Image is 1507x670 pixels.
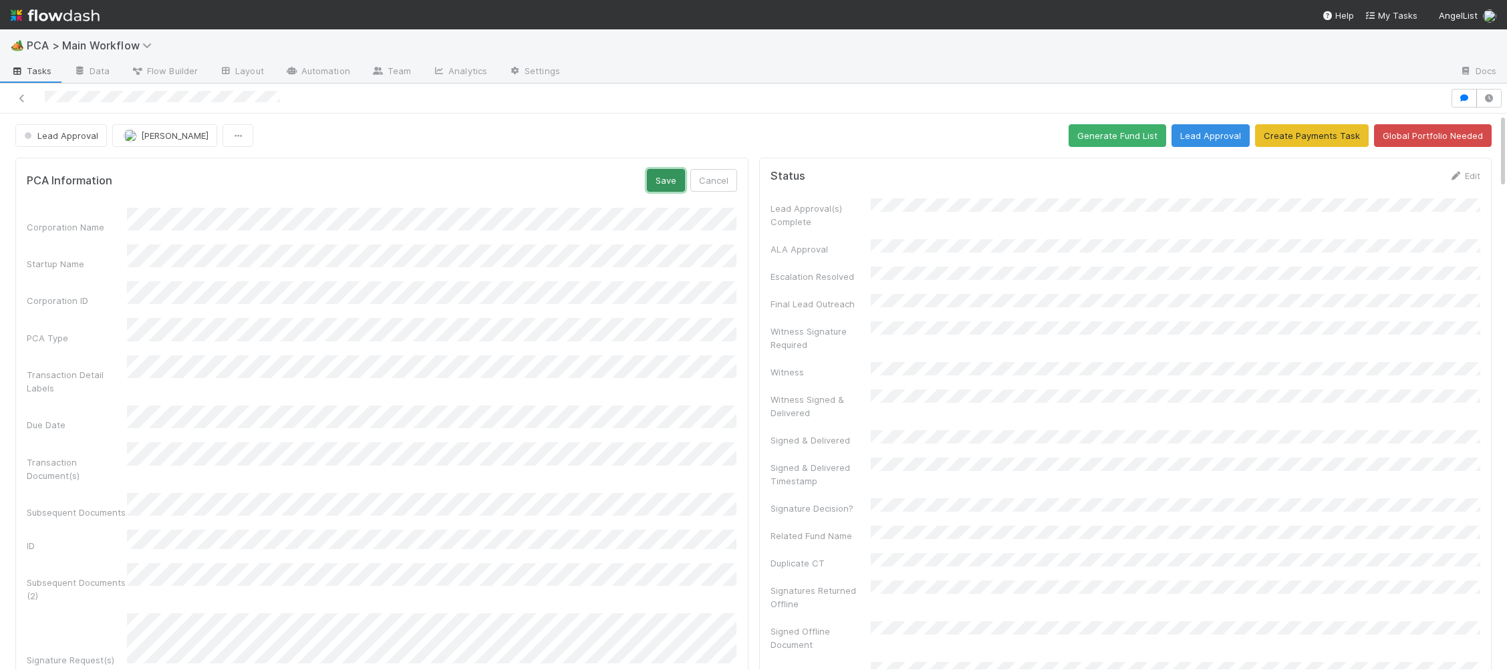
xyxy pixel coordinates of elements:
div: Subsequent Documents (2) [27,576,127,603]
div: Lead Approval(s) Complete [771,202,871,228]
div: Witness Signed & Delivered [771,393,871,420]
div: Corporation Name [27,220,127,234]
div: Transaction Document(s) [27,456,127,482]
button: Create Payments Task [1255,124,1369,147]
img: avatar_2bce2475-05ee-46d3-9413-d3901f5fa03f.png [1483,9,1496,23]
span: My Tasks [1365,10,1417,21]
img: logo-inverted-e16ddd16eac7371096b0.svg [11,4,100,27]
div: Signed & Delivered [771,434,871,447]
a: Flow Builder [120,61,209,83]
a: Settings [498,61,571,83]
div: Subsequent Documents [27,506,127,519]
div: Escalation Resolved [771,270,871,283]
span: AngelList [1439,10,1478,21]
span: Tasks [11,64,52,77]
div: Final Lead Outreach [771,297,871,311]
div: Signature Decision? [771,502,871,515]
h5: PCA Information [27,174,112,188]
a: My Tasks [1365,9,1417,22]
div: Witness [771,365,871,379]
div: Signed Offline Document [771,625,871,651]
a: Automation [275,61,361,83]
div: Corporation ID [27,294,127,307]
a: Edit [1449,170,1480,181]
a: Analytics [422,61,498,83]
a: Team [361,61,422,83]
button: Generate Fund List [1069,124,1166,147]
button: Lead Approval [1172,124,1250,147]
span: [PERSON_NAME] [141,130,209,141]
a: Data [63,61,120,83]
span: Lead Approval [21,130,98,141]
button: Lead Approval [15,124,107,147]
span: Flow Builder [131,64,198,77]
div: Startup Name [27,257,127,271]
img: avatar_2bce2475-05ee-46d3-9413-d3901f5fa03f.png [124,129,137,142]
div: Duplicate CT [771,556,871,570]
div: Transaction Detail Labels [27,368,127,395]
button: Cancel [690,169,737,192]
div: Signed & Delivered Timestamp [771,461,871,488]
h5: Status [771,170,805,183]
button: Save [647,169,685,192]
div: PCA Type [27,331,127,345]
div: ID [27,539,127,552]
div: Witness Signature Required [771,325,871,351]
div: Signature Request(s) [27,653,127,667]
div: ALA Approval [771,242,871,256]
div: Signatures Returned Offline [771,584,871,611]
div: Help [1322,9,1354,22]
div: Due Date [27,418,127,432]
button: Global Portfolio Needed [1374,124,1492,147]
a: Docs [1449,61,1507,83]
button: [PERSON_NAME] [112,124,217,147]
a: Layout [209,61,275,83]
span: PCA > Main Workflow [27,39,158,52]
div: Related Fund Name [771,529,871,542]
span: 🏕️ [11,39,24,51]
